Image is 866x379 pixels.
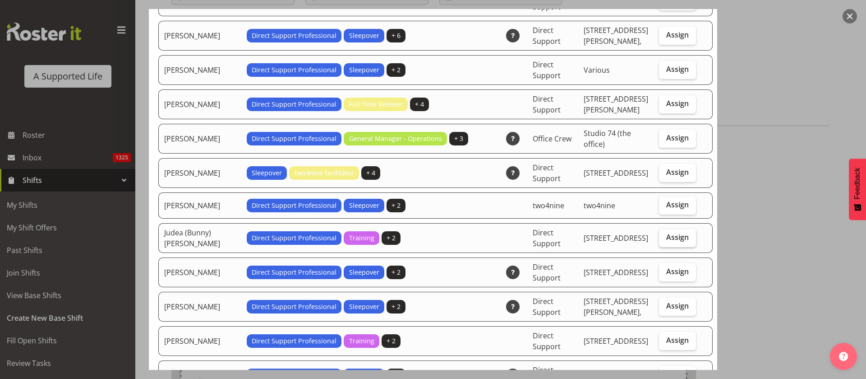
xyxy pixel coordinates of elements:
span: General Manager - Operations [349,134,442,144]
span: [STREET_ADDRESS][PERSON_NAME], [584,25,648,46]
span: Sleepover [349,201,379,211]
span: + 2 [392,302,401,312]
td: [PERSON_NAME] [158,326,241,356]
span: + 6 [392,31,401,41]
span: Assign [666,267,689,276]
span: Direct Support Professional [252,302,336,312]
span: Training [349,336,374,346]
span: + 2 [392,65,401,75]
span: [STREET_ADDRESS] [584,267,648,277]
span: [STREET_ADDRESS][PERSON_NAME] [584,94,648,115]
span: Direct Support [533,163,561,183]
span: Assign [666,336,689,345]
span: Sleepover [349,302,379,312]
td: [PERSON_NAME] [158,257,241,287]
span: [STREET_ADDRESS] [584,336,648,346]
td: [PERSON_NAME] [158,292,241,322]
span: Direct Support Professional [252,99,336,109]
span: Direct Support Professional [252,134,336,144]
span: Direct Support Professional [252,233,336,243]
span: [STREET_ADDRESS] [584,168,648,178]
td: [PERSON_NAME] [158,158,241,188]
span: + 2 [392,201,401,211]
span: + 2 [392,267,401,277]
td: Judea (Bunny) [PERSON_NAME] [158,223,241,253]
span: Direct Support [533,94,561,115]
span: Direct Support Professional [252,65,336,75]
span: two4nine [584,201,615,211]
span: + 4 [366,168,375,178]
span: Assign [666,65,689,74]
td: [PERSON_NAME] [158,89,241,119]
span: Direct Support [533,25,561,46]
span: Assign [666,301,689,310]
span: Direct Support Professional [252,267,336,277]
span: Assign [666,30,689,39]
span: Direct Support Professional [252,31,336,41]
span: Sleepover [349,65,379,75]
span: Assign [666,133,689,142]
span: Direct Support Professional [252,336,336,346]
span: Direct Support Professional [252,201,336,211]
span: [STREET_ADDRESS][PERSON_NAME], [584,296,648,317]
span: + 2 [387,233,396,243]
span: Assign [666,233,689,242]
span: Feedback [853,168,861,199]
span: + 4 [415,99,424,109]
span: Assign [666,99,689,108]
span: Assign [666,200,689,209]
span: Office Crew [533,134,571,144]
span: two4nine facilitator [295,168,354,178]
span: + 3 [454,134,463,144]
td: [PERSON_NAME] [158,21,241,51]
span: Full Time Reliever [349,99,403,109]
td: [PERSON_NAME] [158,192,241,219]
span: Direct Support [533,331,561,351]
span: Sleepover [349,267,379,277]
button: Feedback - Show survey [849,159,866,220]
span: Sleepover [252,168,282,178]
span: Assign [666,168,689,177]
span: Studio 74 (the office) [584,128,631,149]
span: Direct Support [533,60,561,80]
span: Training [349,233,374,243]
span: + 2 [387,336,396,346]
span: Direct Support [533,262,561,283]
span: Direct Support [533,228,561,248]
span: Sleepover [349,31,379,41]
td: [PERSON_NAME] [158,55,241,85]
span: two4nine [533,201,564,211]
td: [PERSON_NAME] [158,124,241,154]
span: Direct Support [533,296,561,317]
img: help-xxl-2.png [839,352,848,361]
span: [STREET_ADDRESS] [584,233,648,243]
span: Various [584,65,610,75]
